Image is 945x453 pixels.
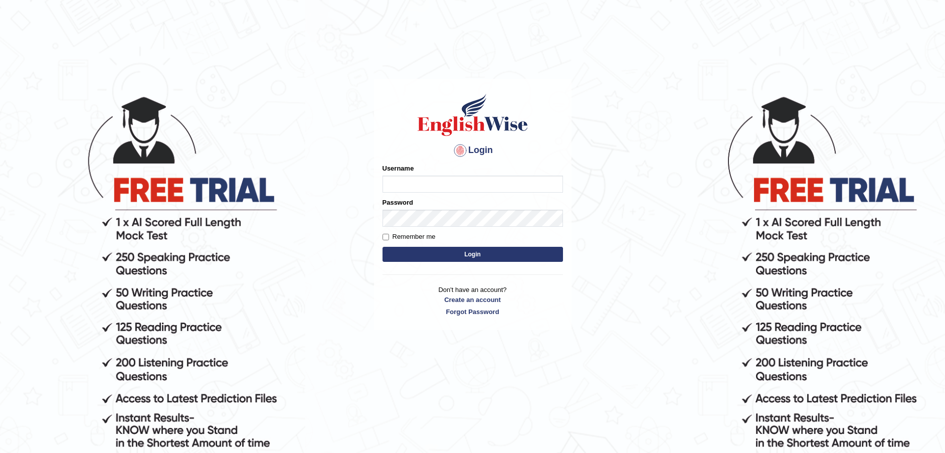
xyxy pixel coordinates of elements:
h4: Login [383,142,563,159]
p: Don't have an account? [383,285,563,316]
img: Logo of English Wise sign in for intelligent practice with AI [416,92,530,137]
label: Username [383,164,414,173]
label: Remember me [383,232,436,242]
a: Create an account [383,295,563,305]
label: Password [383,198,413,207]
a: Forgot Password [383,307,563,317]
button: Login [383,247,563,262]
input: Remember me [383,234,389,240]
